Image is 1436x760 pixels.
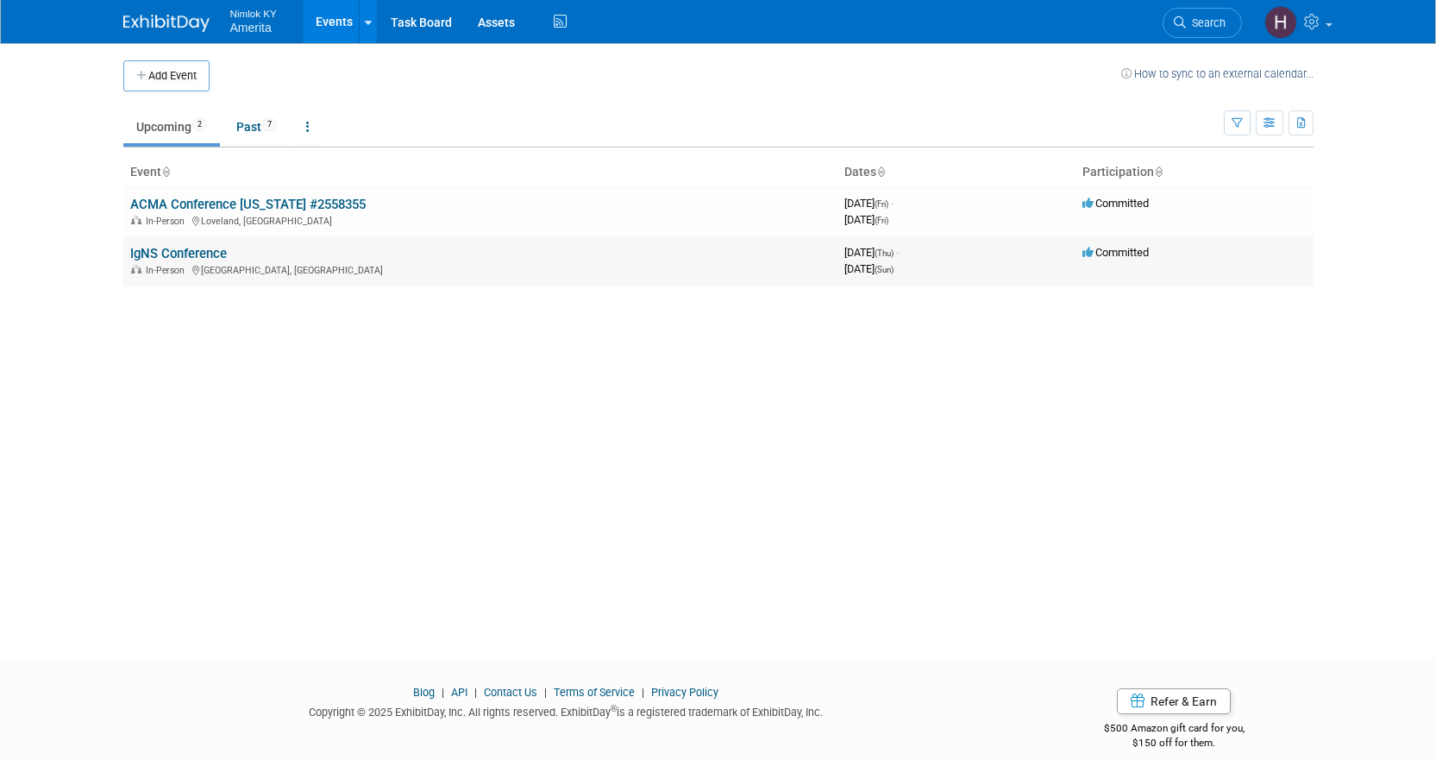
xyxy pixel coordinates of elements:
a: Sort by Participation Type [1154,165,1163,179]
span: In-Person [146,265,190,276]
span: | [540,686,551,699]
span: [DATE] [844,246,899,259]
span: (Fri) [875,216,888,225]
a: ACMA Conference [US_STATE] #2558355 [130,197,366,212]
a: IgNS Conference [130,246,227,261]
span: Amerita [230,21,272,35]
span: | [637,686,649,699]
span: | [470,686,481,699]
span: [DATE] [844,213,888,226]
a: Contact Us [484,686,537,699]
a: Blog [413,686,435,699]
a: Privacy Policy [651,686,718,699]
a: API [451,686,467,699]
a: Search [1163,8,1242,38]
span: - [896,246,899,259]
a: Refer & Earn [1117,688,1231,714]
span: (Fri) [875,199,888,209]
img: ExhibitDay [123,15,210,32]
span: (Sun) [875,265,894,274]
button: Add Event [123,60,210,91]
th: Event [123,158,837,187]
div: Copyright © 2025 ExhibitDay, Inc. All rights reserved. ExhibitDay is a registered trademark of Ex... [123,700,1010,720]
a: Sort by Start Date [876,165,885,179]
span: (Thu) [875,248,894,258]
span: In-Person [146,216,190,227]
th: Participation [1075,158,1314,187]
span: Nimlok KY [230,3,277,22]
span: - [891,197,894,210]
a: How to sync to an external calendar... [1121,67,1314,80]
span: 7 [262,118,277,131]
span: | [437,686,448,699]
div: $500 Amazon gift card for you, [1035,710,1314,750]
a: Sort by Event Name [161,165,170,179]
img: In-Person Event [131,216,141,224]
img: In-Person Event [131,265,141,273]
span: 2 [192,118,207,131]
span: Committed [1082,246,1149,259]
span: [DATE] [844,197,894,210]
img: Hannah Durbin [1264,6,1297,39]
span: Committed [1082,197,1149,210]
a: Past7 [223,110,290,143]
a: Terms of Service [554,686,635,699]
div: [GEOGRAPHIC_DATA], [GEOGRAPHIC_DATA] [130,262,831,276]
span: Search [1186,16,1226,29]
sup: ® [611,704,617,713]
div: $150 off for them. [1035,736,1314,751]
span: [DATE] [844,262,894,275]
a: Upcoming2 [123,110,220,143]
div: Loveland, [GEOGRAPHIC_DATA] [130,213,831,227]
th: Dates [837,158,1075,187]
